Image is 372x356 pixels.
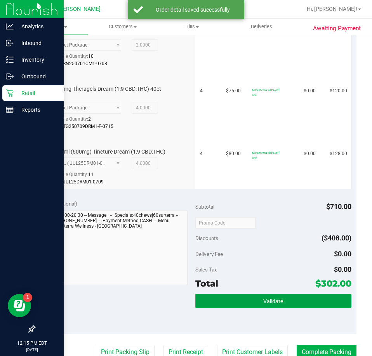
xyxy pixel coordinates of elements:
[227,19,296,35] a: Deliveries
[330,150,347,157] span: $128.00
[49,85,161,93] span: SW 10mg Theragels Dream (1:9 CBD:THC) 40ct
[6,22,14,30] inline-svg: Analytics
[157,19,227,35] a: Tills
[88,116,91,122] span: 2
[158,23,226,30] span: Tills
[195,217,256,229] input: Promo Code
[226,87,241,95] span: $75.00
[6,73,14,80] inline-svg: Outbound
[88,172,94,177] span: 11
[322,234,351,242] span: ($408.00)
[195,278,218,289] span: Total
[326,202,351,211] span: $710.00
[49,51,125,66] div: Available Quantity:
[195,204,214,210] span: Subtotal
[147,6,238,14] div: Order detail saved successfully
[14,105,60,114] p: Reports
[49,148,165,156] span: SW 30ml (600mg) Tincture Dream (1:9 CBD:THC)
[14,88,60,98] p: Retail
[200,150,203,157] span: 4
[88,19,158,35] a: Customers
[14,22,60,31] p: Analytics
[263,298,283,304] span: Validate
[8,294,31,317] iframe: Resource center
[304,87,316,95] span: $0.00
[63,61,107,66] span: SN250701CM1-0708
[49,114,125,129] div: Available Quantity:
[195,294,351,308] button: Validate
[252,151,280,160] span: 60surterra: 60% off line
[315,278,351,289] span: $302.00
[63,179,104,185] span: JUL25DRM01-0709
[334,265,351,273] span: $0.00
[6,39,14,47] inline-svg: Inbound
[313,24,361,33] span: Awaiting Payment
[14,72,60,81] p: Outbound
[252,88,280,97] span: 60surterra: 60% off line
[195,231,218,245] span: Discounts
[49,169,125,184] div: Available Quantity:
[89,23,157,30] span: Customers
[307,6,357,12] span: Hi, [PERSON_NAME]!
[334,250,351,258] span: $0.00
[14,38,60,48] p: Inbound
[23,293,32,302] iframe: Resource center unread badge
[226,150,241,157] span: $80.00
[195,251,223,257] span: Delivery Fee
[240,23,283,30] span: Deliveries
[3,347,60,353] p: [DATE]
[304,150,316,157] span: $0.00
[58,6,101,12] span: [PERSON_NAME]
[6,56,14,64] inline-svg: Inventory
[63,31,107,36] span: SN250701CM1-0708
[14,55,60,64] p: Inventory
[330,87,347,95] span: $120.00
[3,340,60,347] p: 12:15 PM EDT
[200,87,203,95] span: 4
[63,124,113,129] span: TG250709DRM1-F-0715
[6,106,14,114] inline-svg: Reports
[195,266,217,273] span: Sales Tax
[88,54,94,59] span: 10
[6,89,14,97] inline-svg: Retail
